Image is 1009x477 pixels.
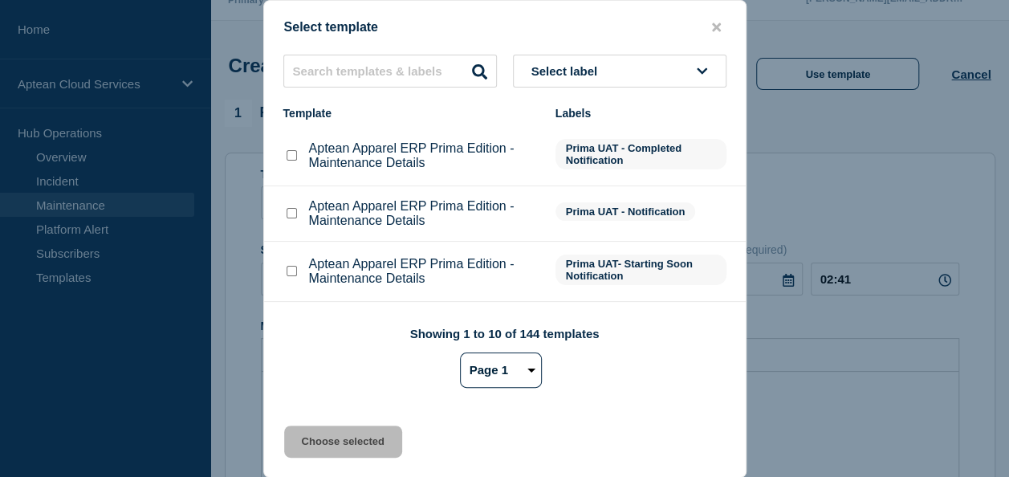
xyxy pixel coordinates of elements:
p: Aptean Apparel ERP Prima Edition - Maintenance Details [309,199,539,228]
input: Aptean Apparel ERP Prima Edition - Maintenance Details checkbox [287,208,297,218]
button: Choose selected [284,426,402,458]
div: Select template [264,20,746,35]
input: Aptean Apparel ERP Prima Edition - Maintenance Details checkbox [287,266,297,276]
p: Aptean Apparel ERP Prima Edition - Maintenance Details [309,141,539,170]
button: Select label [513,55,726,88]
p: Aptean Apparel ERP Prima Edition - Maintenance Details [309,257,539,286]
span: Prima UAT - Completed Notification [555,139,726,169]
button: close button [707,20,726,35]
div: Template [283,107,539,120]
span: Select label [531,64,604,78]
input: Aptean Apparel ERP Prima Edition - Maintenance Details checkbox [287,150,297,161]
span: Prima UAT- Starting Soon Notification [555,255,726,285]
span: Prima UAT - Notification [555,202,696,221]
div: Labels [555,107,726,120]
input: Search templates & labels [283,55,497,88]
p: Showing 1 to 10 of 144 templates [410,327,600,340]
